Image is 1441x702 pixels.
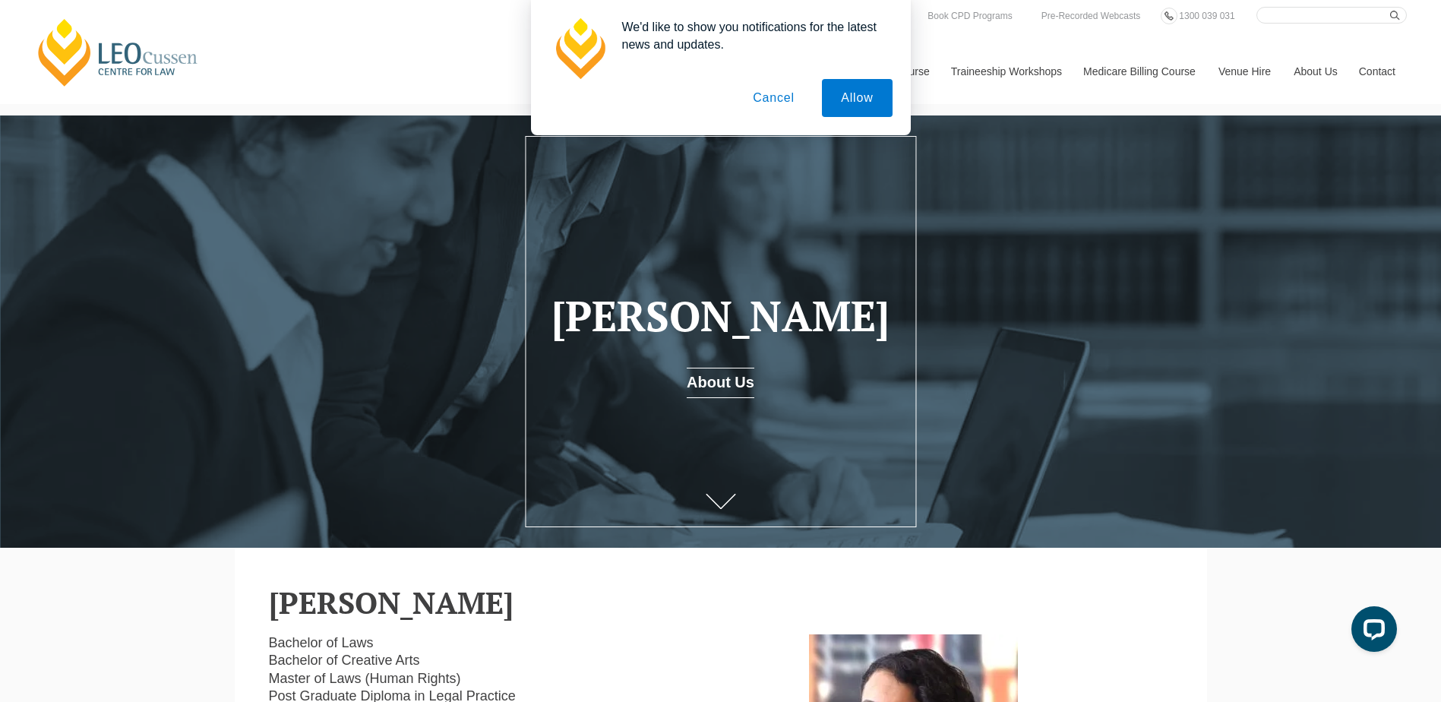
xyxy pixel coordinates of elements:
[549,18,610,79] img: notification icon
[822,79,892,117] button: Allow
[610,18,893,53] div: We'd like to show you notifications for the latest news and updates.
[1339,600,1403,664] iframe: LiveChat chat widget
[269,586,1173,619] h2: [PERSON_NAME]
[548,293,893,340] h1: [PERSON_NAME]
[687,368,754,398] a: About Us
[734,79,814,117] button: Cancel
